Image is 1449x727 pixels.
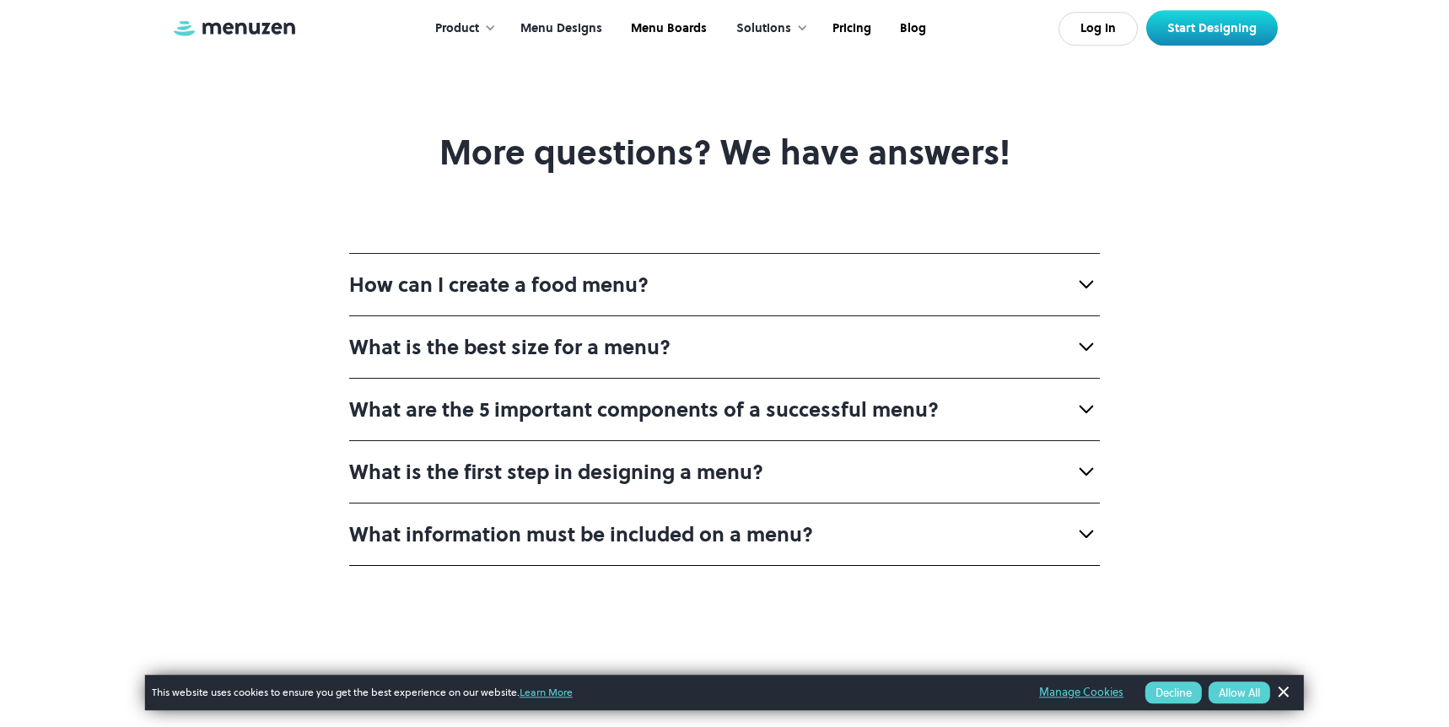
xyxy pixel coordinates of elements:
[816,3,884,55] a: Pricing
[349,458,763,486] strong: What is the first step in designing a menu?
[1145,681,1202,703] button: Decline
[1146,10,1278,46] a: Start Designing
[504,3,615,55] a: Menu Designs
[349,333,671,361] strong: What is the best size for a menu?
[884,3,939,55] a: Blog
[719,3,816,55] div: Solutions
[615,3,719,55] a: Menu Boards
[1209,681,1270,703] button: Allow All
[418,3,504,55] div: Product
[1058,12,1138,46] a: Log In
[1039,683,1123,702] a: Manage Cookies
[435,19,479,38] div: Product
[520,685,573,699] a: Learn More
[152,685,1015,700] span: This website uses cookies to ensure you get the best experience on our website.
[736,19,791,38] div: Solutions
[349,396,939,423] strong: What are the 5 important components of a successful menu?
[349,271,649,299] strong: How can I create a food menu?
[17,132,1432,173] h2: More questions? We have answers!
[1270,680,1295,705] a: Dismiss Banner
[349,520,813,548] strong: What information must be included on a menu?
